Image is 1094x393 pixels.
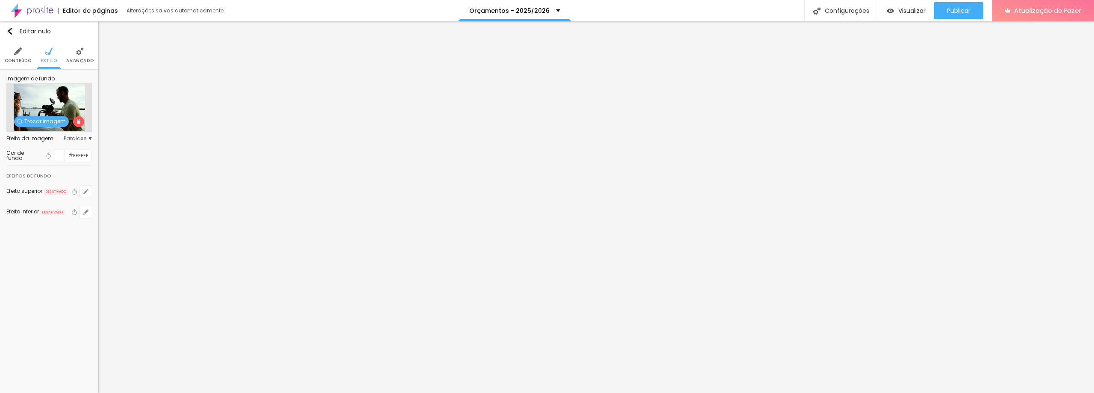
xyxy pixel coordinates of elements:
[6,149,24,162] font: Cor de fundo
[6,166,92,181] div: Efeitos de fundo
[17,119,22,124] img: Ícone
[825,6,869,15] font: Configurações
[1014,6,1081,15] font: Atualização do Fazer
[878,2,934,19] button: Visualizar
[947,6,970,15] font: Publicar
[76,47,84,55] img: Ícone
[46,189,66,194] font: DESATIVADO
[63,6,118,15] font: Editor de páginas
[898,6,926,15] font: Visualizar
[66,57,94,64] font: Avançado
[24,118,66,125] font: Trocar imagem
[20,27,51,35] font: Editar nulo
[98,21,1094,393] iframe: Editor
[41,57,57,64] font: Estilo
[469,6,550,15] font: Orçamentos - 2025/2026
[45,47,53,55] img: Ícone
[934,2,983,19] button: Publicar
[126,7,224,14] font: Alterações salvas automaticamente
[887,7,894,15] img: view-1.svg
[5,57,32,64] font: Conteúdo
[6,75,55,82] font: Imagem de fundo
[14,47,22,55] img: Ícone
[42,210,63,215] font: DESATIVADO
[64,135,86,142] font: Paralaxe
[6,187,42,195] font: Efeito superior
[813,7,820,15] img: Ícone
[6,208,39,215] font: Efeito inferior
[6,172,51,179] font: Efeitos de fundo
[6,135,53,142] font: Efeito da Imagem
[6,28,13,35] img: Ícone
[76,119,81,124] img: Ícone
